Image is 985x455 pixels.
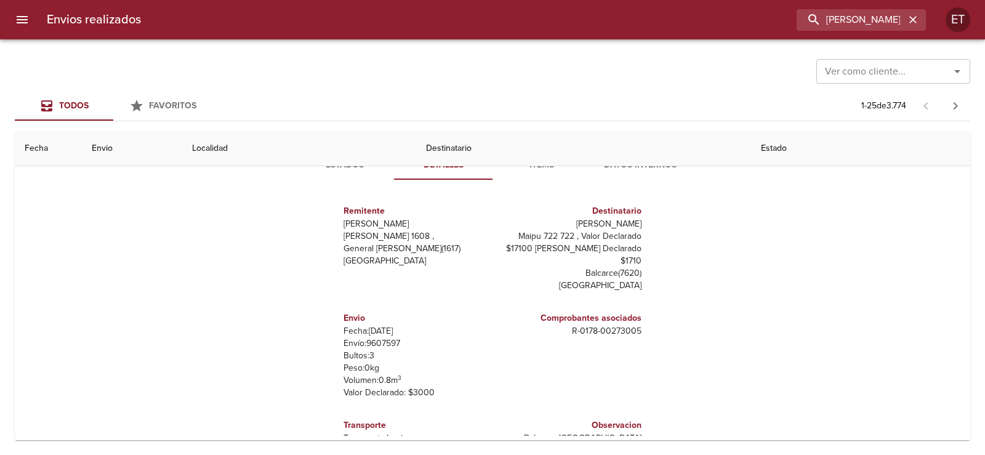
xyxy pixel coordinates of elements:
[47,10,141,30] h6: Envios realizados
[911,99,941,111] span: Pagina anterior
[344,419,488,432] h6: Transporte
[182,131,416,166] th: Localidad
[344,325,488,337] p: Fecha: [DATE]
[344,312,488,325] h6: Envio
[344,362,488,374] p: Peso: 0 kg
[497,325,641,337] p: R - 0178 - 00273005
[861,100,906,112] p: 1 - 25 de 3.774
[344,374,488,387] p: Volumen: 0.8 m
[344,387,488,399] p: Valor Declarado: $ 3000
[344,432,488,445] p: Transporte: Logicargo
[416,131,751,166] th: Destinatario
[344,337,488,350] p: Envío: 9607597
[344,350,488,362] p: Bultos: 3
[82,131,182,166] th: Envio
[497,280,641,292] p: [GEOGRAPHIC_DATA]
[949,63,966,80] button: Abrir
[497,419,641,432] h6: Observacion
[797,9,905,31] input: buscar
[946,7,970,32] div: ET
[344,230,488,243] p: [PERSON_NAME] 1608 ,
[497,267,641,280] p: Balcarce ( 7620 )
[7,5,37,34] button: menu
[497,230,641,267] p: Maipu 722 722 , Valor Declarado $17100 [PERSON_NAME] Declarado $1710
[497,312,641,325] h6: Comprobantes asociados
[344,204,488,218] h6: Remitente
[149,100,196,111] span: Favoritos
[941,91,970,121] span: Pagina siguiente
[344,218,488,230] p: [PERSON_NAME]
[497,204,641,218] h6: Destinatario
[398,374,401,382] sup: 3
[15,91,212,121] div: Tabs Envios
[497,218,641,230] p: [PERSON_NAME]
[344,255,488,267] p: [GEOGRAPHIC_DATA]
[15,131,82,166] th: Fecha
[946,7,970,32] div: Abrir información de usuario
[497,432,641,445] p: Balcarce [GEOGRAPHIC_DATA]
[344,243,488,255] p: General [PERSON_NAME] ( 1617 )
[59,100,89,111] span: Todos
[751,131,970,166] th: Estado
